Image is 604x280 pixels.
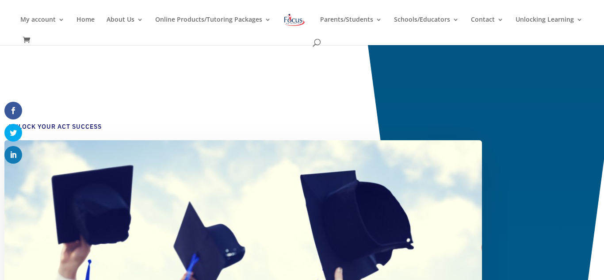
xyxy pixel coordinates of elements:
a: Contact [471,16,504,37]
img: Focus on Learning [283,12,306,28]
h4: Unlock Your ACT Success [9,123,469,136]
a: Unlocking Learning [516,16,583,37]
a: Parents/Students [320,16,382,37]
a: My account [20,16,65,37]
a: Home [76,16,95,37]
a: Online Products/Tutoring Packages [155,16,271,37]
a: Schools/Educators [394,16,459,37]
a: About Us [107,16,143,37]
